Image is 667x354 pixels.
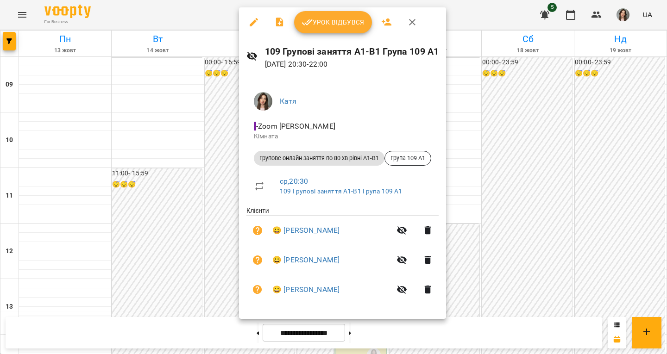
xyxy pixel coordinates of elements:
span: Групове онлайн заняття по 80 хв рівні А1-В1 [254,154,384,162]
a: 😀 [PERSON_NAME] [272,284,340,295]
a: 109 Групові заняття А1-В1 Група 109 А1 [280,187,403,195]
ul: Клієнти [246,206,439,308]
a: ср , 20:30 [280,177,308,186]
a: 😀 [PERSON_NAME] [272,255,340,266]
a: 😀 [PERSON_NAME] [272,225,340,236]
span: - Zoom [PERSON_NAME] [254,122,337,130]
p: [DATE] 20:30 - 22:00 [265,59,439,70]
img: b4b2e5f79f680e558d085f26e0f4a95b.jpg [254,92,272,111]
p: Кімната [254,132,431,141]
h6: 109 Групові заняття А1-В1 Група 109 А1 [265,44,439,59]
button: Урок відбувся [294,11,372,33]
div: Група 109 А1 [384,151,431,166]
a: Катя [280,97,297,106]
button: Візит ще не сплачено. Додати оплату? [246,249,269,271]
button: Візит ще не сплачено. Додати оплату? [246,279,269,301]
span: Група 109 А1 [385,154,431,162]
button: Візит ще не сплачено. Додати оплату? [246,219,269,242]
span: Урок відбувся [302,17,365,28]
